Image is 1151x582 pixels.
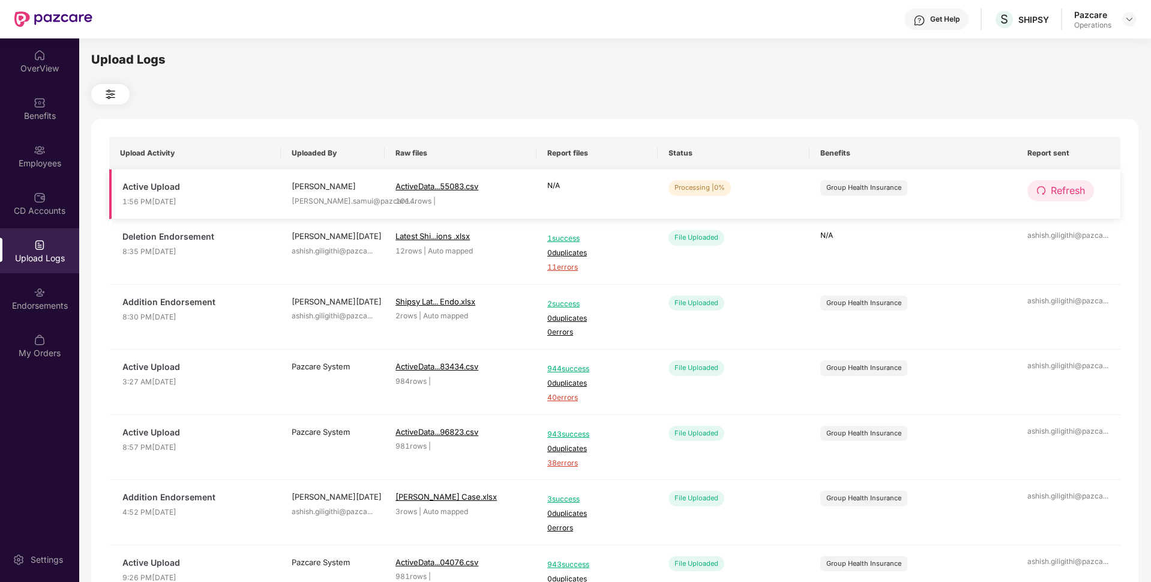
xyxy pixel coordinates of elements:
span: | [419,507,421,516]
span: 8:30 PM[DATE] [122,312,270,323]
div: Group Health Insurance [826,493,901,503]
div: File Uploaded [669,296,724,311]
span: ... [1103,296,1108,305]
img: svg+xml;base64,PHN2ZyBpZD0iQ0RfQWNjb3VudHMiIGRhdGEtbmFtZT0iQ0QgQWNjb3VudHMiIHhtbG5zPSJodHRwOi8vd3... [34,192,46,204]
div: Pazcare System [292,426,374,438]
th: Report sent [1017,137,1120,169]
div: ashish.giligithi@pazca [1027,426,1110,437]
span: ActiveData...04076.csv [395,557,478,567]
div: Operations [1074,20,1111,30]
span: 11 errors [547,262,647,273]
span: Active Upload [122,360,270,374]
div: File Uploaded [669,360,724,375]
span: 944 success [547,363,647,375]
img: svg+xml;base64,PHN2ZyBpZD0iSGVscC0zMngzMiIgeG1sbnM9Imh0dHA6Ly93d3cudzMub3JnLzIwMDAvc3ZnIiB3aWR0aD... [913,14,925,26]
span: 1014 rows [395,196,431,205]
span: ... [367,507,373,516]
img: svg+xml;base64,PHN2ZyBpZD0iU2V0dGluZy0yMHgyMCIgeG1sbnM9Imh0dHA6Ly93d3cudzMub3JnLzIwMDAvc3ZnIiB3aW... [13,554,25,566]
span: Active Upload [122,180,270,193]
div: File Uploaded [669,491,724,506]
span: 0 duplicates [547,313,647,324]
span: | [428,441,431,450]
span: Addition Endorsement [122,491,270,504]
span: Latest Shi...ions .xlsx [395,231,470,241]
div: Settings [27,554,67,566]
span: Auto mapped [423,311,468,320]
div: Pazcare System [292,556,374,568]
img: svg+xml;base64,PHN2ZyB4bWxucz0iaHR0cDovL3d3dy53My5vcmcvMjAwMC9zdmciIHdpZHRoPSIyNCIgaGVpZ2h0PSIyNC... [103,87,118,102]
span: ... [1103,491,1108,500]
span: Auto mapped [428,246,473,255]
img: svg+xml;base64,PHN2ZyBpZD0iQmVuZWZpdHMiIHhtbG5zPSJodHRwOi8vd3d3LnczLm9yZy8yMDAwL3N2ZyIgd2lkdGg9Ij... [34,97,46,109]
span: ... [1103,426,1108,435]
th: Benefits [810,137,1017,169]
div: ashish.giligithi@pazca [292,506,374,518]
span: 3 success [547,494,647,505]
span: 8:35 PM[DATE] [122,246,270,258]
div: Group Health Insurance [826,363,901,373]
div: [PERSON_NAME][DATE] [292,491,374,503]
th: Report files [536,137,658,169]
span: | [433,196,436,205]
span: redo [1036,186,1046,196]
img: svg+xml;base64,PHN2ZyBpZD0iRW5kb3JzZW1lbnRzIiB4bWxucz0iaHR0cDovL3d3dy53My5vcmcvMjAwMC9zdmciIHdpZH... [34,286,46,299]
div: Pazcare System [292,360,374,372]
span: Addition Endorsement [122,296,270,309]
div: [PERSON_NAME] [292,180,374,192]
span: ... [1103,231,1108,240]
th: Status [658,137,810,169]
div: Group Health Insurance [826,428,901,438]
img: New Pazcare Logo [14,11,92,27]
span: | 0% [712,183,725,192]
span: ... [1103,557,1108,566]
span: 2 rows [395,311,417,320]
span: Shipsy Lat... Endo.xlsx [395,297,475,306]
span: ActiveData...83434.csv [395,362,478,371]
span: [PERSON_NAME] Case.xlsx [395,492,497,502]
span: Active Upload [122,556,270,569]
p: N/A [547,180,647,192]
span: 984 rows [395,377,427,386]
span: 4:52 PM[DATE] [122,507,270,518]
span: Deletion Endorsement [122,230,270,243]
span: | [428,377,431,386]
span: 38 errors [547,458,647,469]
span: 40 errors [547,392,647,404]
span: | [419,311,421,320]
span: 981 rows [395,572,427,581]
span: ... [1103,361,1108,370]
span: 3:27 AM[DATE] [122,377,270,388]
span: S [1000,12,1008,26]
div: ashish.giligithi@pazca [1027,556,1110,568]
div: ashish.giligithi@pazca [292,311,374,322]
div: Get Help [930,14,960,24]
div: ashish.giligithi@pazca [1027,296,1110,307]
span: 1:56 PM[DATE] [122,196,270,208]
div: [PERSON_NAME][DATE] [292,296,374,308]
span: 0 duplicates [547,443,647,455]
span: 0 duplicates [547,247,647,259]
div: Group Health Insurance [826,559,901,569]
span: | [428,572,431,581]
div: Pazcare [1074,9,1111,20]
span: 0 duplicates [547,378,647,389]
span: 0 duplicates [547,508,647,520]
span: 0 errors [547,327,647,338]
span: 981 rows [395,441,427,450]
span: 943 success [547,559,647,571]
button: redoRefresh [1027,180,1094,201]
th: Uploaded By [281,137,385,169]
div: Group Health Insurance [826,183,901,193]
div: Processing [669,180,731,195]
span: ActiveData...96823.csv [395,427,478,437]
div: ashish.giligithi@pazca [1027,491,1110,502]
div: ashish.giligithi@pazca [1027,360,1110,372]
img: svg+xml;base64,PHN2ZyBpZD0iRW1wbG95ZWVzIiB4bWxucz0iaHR0cDovL3d3dy53My5vcmcvMjAwMC9zdmciIHdpZHRoPS... [34,144,46,156]
span: 3 rows [395,507,417,516]
span: ... [367,246,373,255]
div: Upload Logs [91,50,1138,69]
img: svg+xml;base64,PHN2ZyBpZD0iTXlfT3JkZXJzIiBkYXRhLW5hbWU9Ik15IE9yZGVycyIgeG1sbnM9Imh0dHA6Ly93d3cudz... [34,334,46,346]
span: 1 success [547,233,647,244]
span: ActiveData...55083.csv [395,181,478,191]
span: 943 success [547,429,647,440]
